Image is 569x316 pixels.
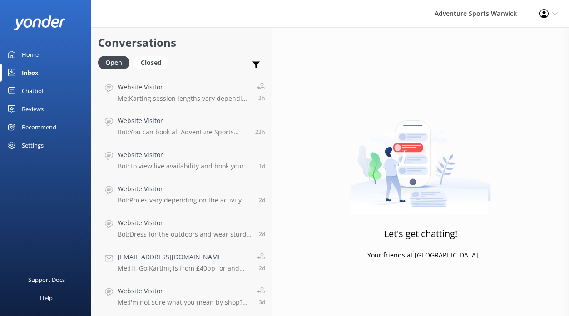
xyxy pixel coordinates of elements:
span: Sep 30 2025 02:52pm (UTC +01:00) Europe/London [255,128,265,136]
h4: Website Visitor [118,286,250,296]
div: Recommend [22,118,56,136]
div: Open [98,56,129,69]
span: Sep 29 2025 08:55am (UTC +01:00) Europe/London [259,264,265,272]
span: Sep 28 2025 09:19am (UTC +01:00) Europe/London [259,298,265,306]
a: Open [98,57,134,67]
p: Bot: Prices vary depending on the activity, season, group size, and fare type. For the most up-to... [118,196,252,204]
a: Website VisitorBot:Prices vary depending on the activity, season, group size, and fare type. For ... [91,177,272,211]
p: Me: Karting session lengths vary depending on the package you choose. As a guide: - Arrive & Driv... [118,94,250,103]
a: Website VisitorBot:To view live availability and book your tour, please visit [URL][DOMAIN_NAME].1d [91,143,272,177]
a: Website VisitorMe:I'm not sure what you mean by shop? We don't have a retail outlet.3d [91,279,272,313]
a: Closed [134,57,173,67]
p: Bot: To view live availability and book your tour, please visit [URL][DOMAIN_NAME]. [118,162,252,170]
p: Bot: Dress for the outdoors and wear sturdy footwear such as walking boots or trainers—no open-to... [118,230,252,238]
span: Oct 01 2025 11:08am (UTC +01:00) Europe/London [258,94,265,102]
h4: Website Visitor [118,218,252,228]
a: Website VisitorBot:Dress for the outdoors and wear sturdy footwear such as walking boots or train... [91,211,272,245]
p: Bot: You can book all Adventure Sports activity packages online at: [URL][DOMAIN_NAME]. Options i... [118,128,248,136]
p: Me: I'm not sure what you mean by shop? We don't have a retail outlet. [118,298,250,306]
div: Support Docs [28,271,65,289]
a: [EMAIL_ADDRESS][DOMAIN_NAME]Me:Hi, Go Karting is from £40pp for and Arrive and Drive at the weeke... [91,245,272,279]
h4: [EMAIL_ADDRESS][DOMAIN_NAME] [118,252,250,262]
span: Sep 29 2025 02:25pm (UTC +01:00) Europe/London [259,196,265,204]
h2: Conversations [98,34,265,51]
div: Chatbot [22,82,44,100]
a: Website VisitorBot:You can book all Adventure Sports activity packages online at: [URL][DOMAIN_NA... [91,109,272,143]
div: Settings [22,136,44,154]
p: - Your friends at [GEOGRAPHIC_DATA] [363,250,478,260]
span: Sep 29 2025 11:36am (UTC +01:00) Europe/London [259,230,265,238]
div: Reviews [22,100,44,118]
h4: Website Visitor [118,184,252,194]
div: Help [40,289,53,307]
a: Website VisitorMe:Karting session lengths vary depending on the package you choose. As a guide: -... [91,75,272,109]
img: artwork of a man stealing a conversation from at giant smartphone [351,101,491,215]
div: Inbox [22,64,39,82]
p: Me: Hi, Go Karting is from £40pp for and Arrive and Drive at the weekend (£38 in the week) and He... [118,264,250,272]
div: Home [22,45,39,64]
span: Sep 29 2025 07:27pm (UTC +01:00) Europe/London [259,162,265,170]
h3: Let's get chatting! [384,227,457,241]
img: yonder-white-logo.png [14,15,66,30]
h4: Website Visitor [118,82,250,92]
h4: Website Visitor [118,116,248,126]
div: Closed [134,56,168,69]
h4: Website Visitor [118,150,252,160]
